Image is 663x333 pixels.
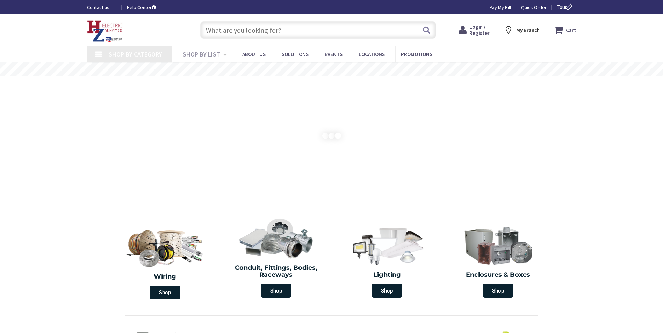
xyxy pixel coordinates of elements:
span: Events [325,51,343,58]
span: Shop By List [183,50,220,58]
h2: Wiring [113,273,217,280]
span: Tour [557,4,575,10]
h2: Lighting [337,272,438,279]
a: Enclosures & Boxes Shop [444,221,552,301]
strong: Cart [566,24,576,36]
input: What are you looking for? [200,21,436,39]
span: Solutions [282,51,309,58]
a: Cart [554,24,576,36]
a: Login / Register [459,24,490,36]
a: Quick Order [521,4,547,11]
span: Shop [150,286,180,299]
a: Pay My Bill [490,4,511,11]
h2: Enclosures & Boxes [448,272,548,279]
a: Help Center [127,4,156,11]
span: About Us [242,51,266,58]
div: My Branch [504,24,540,36]
a: Conduit, Fittings, Bodies, Raceways Shop [222,214,330,301]
rs-layer: Free Same Day Pickup at 8 Locations [270,66,394,74]
strong: My Branch [516,27,540,34]
h2: Conduit, Fittings, Bodies, Raceways [226,265,326,279]
span: Promotions [401,51,432,58]
span: Locations [359,51,385,58]
a: Lighting Shop [333,221,441,301]
a: Contact us [87,4,116,11]
span: Shop [483,284,513,298]
span: Shop [261,284,291,298]
span: Login / Register [469,23,490,36]
span: Shop [372,284,402,298]
span: Shop By Category [109,50,162,58]
img: HZ Electric Supply [87,20,123,42]
a: Wiring Shop [110,221,221,303]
